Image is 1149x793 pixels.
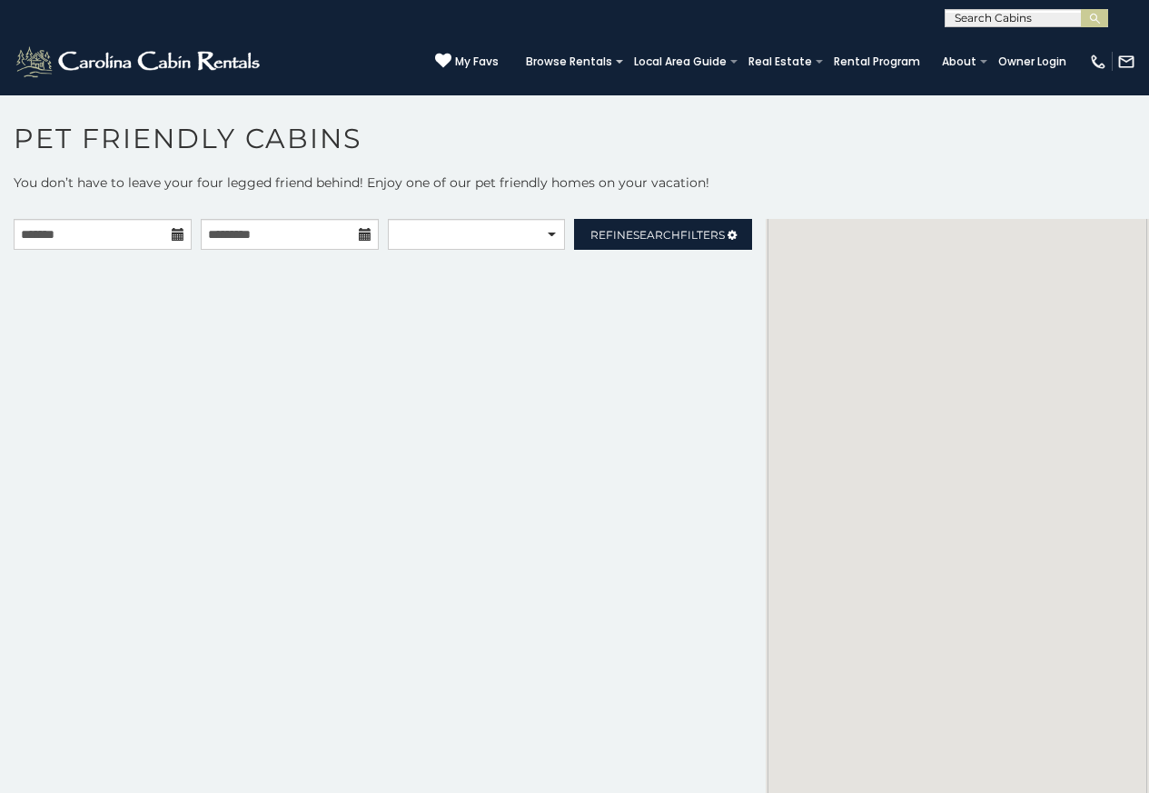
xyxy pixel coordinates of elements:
[435,53,499,71] a: My Favs
[825,49,929,74] a: Rental Program
[590,228,725,242] span: Refine Filters
[989,49,1075,74] a: Owner Login
[933,49,986,74] a: About
[633,228,680,242] span: Search
[739,49,821,74] a: Real Estate
[574,219,752,250] a: RefineSearchFilters
[1117,53,1135,71] img: mail-regular-white.png
[14,44,265,80] img: White-1-2.png
[517,49,621,74] a: Browse Rentals
[455,54,499,70] span: My Favs
[625,49,736,74] a: Local Area Guide
[1089,53,1107,71] img: phone-regular-white.png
